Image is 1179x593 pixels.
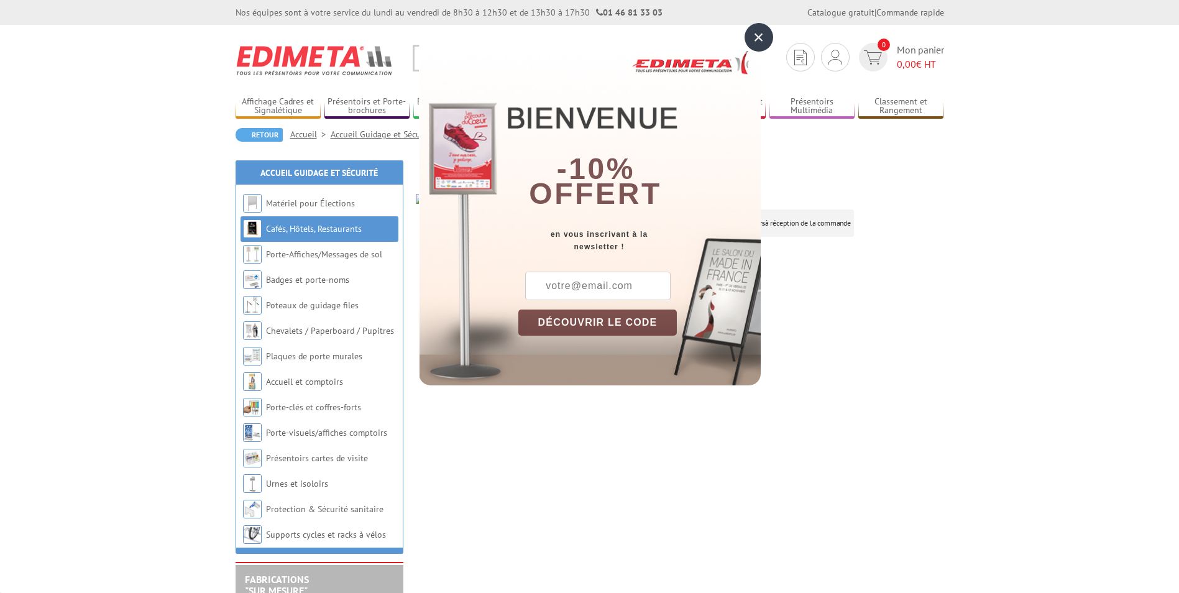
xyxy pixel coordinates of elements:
[525,272,671,300] input: votre@email.com
[518,228,761,253] div: en vous inscrivant à la newsletter !
[557,152,635,185] b: -10%
[745,23,773,52] div: ×
[529,177,662,210] font: offert
[518,310,677,336] button: DÉCOUVRIR LE CODE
